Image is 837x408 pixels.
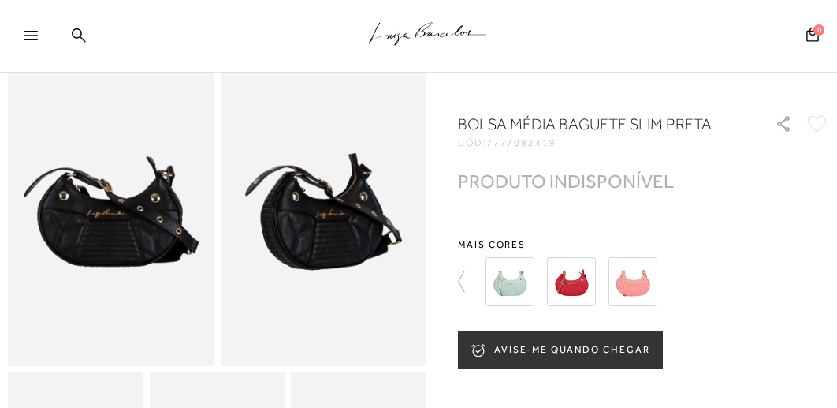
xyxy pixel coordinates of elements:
[8,57,214,366] img: image
[547,257,596,306] img: BOLSA MÉDIA BAGUETE SLIM VERMELHA
[458,331,663,369] button: AVISE-ME QUANDO CHEGAR
[802,26,824,47] button: 0
[458,240,829,249] span: Mais cores
[458,173,674,189] div: PRODUTO INDISPONÍVEL
[485,257,534,306] img: BOLSA MÉDIA BAGUETE SLIM VERDE ALECRIM
[813,24,824,36] span: 0
[486,137,556,148] span: 7777082419
[458,138,758,148] div: CÓD:
[608,257,657,306] img: BOLSA MÉDIA EM COURO ROSA MELANCIA ESTILO BAGUETE E DETALHES BIKER
[458,113,738,135] h1: BOLSA MÉDIA BAGUETE SLIM PRETA
[221,57,427,366] img: image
